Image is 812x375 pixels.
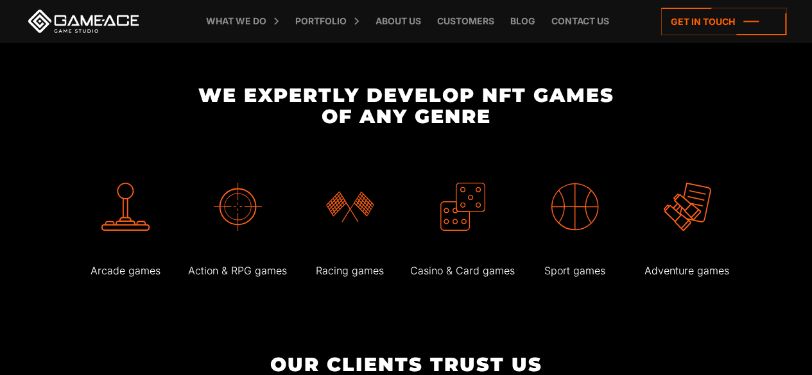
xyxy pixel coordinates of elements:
a: Get in touch [661,8,786,35]
p: Casino & Card games [408,262,517,280]
img: Adventure games icon [663,183,711,231]
img: Sport games icon [551,183,599,231]
img: Arcade games icon [101,183,150,231]
p: Action & RPG games [183,262,292,280]
h2: We expertly develop NFT Games of any genre [64,85,748,127]
p: Racing games [295,262,404,280]
p: Adventure games [632,262,741,280]
img: Racing games icon [326,183,374,231]
img: Casino card games icon [438,183,487,231]
p: Arcade games [71,262,180,280]
p: Sport games [520,262,629,280]
img: Action rpg games icon [214,183,262,231]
